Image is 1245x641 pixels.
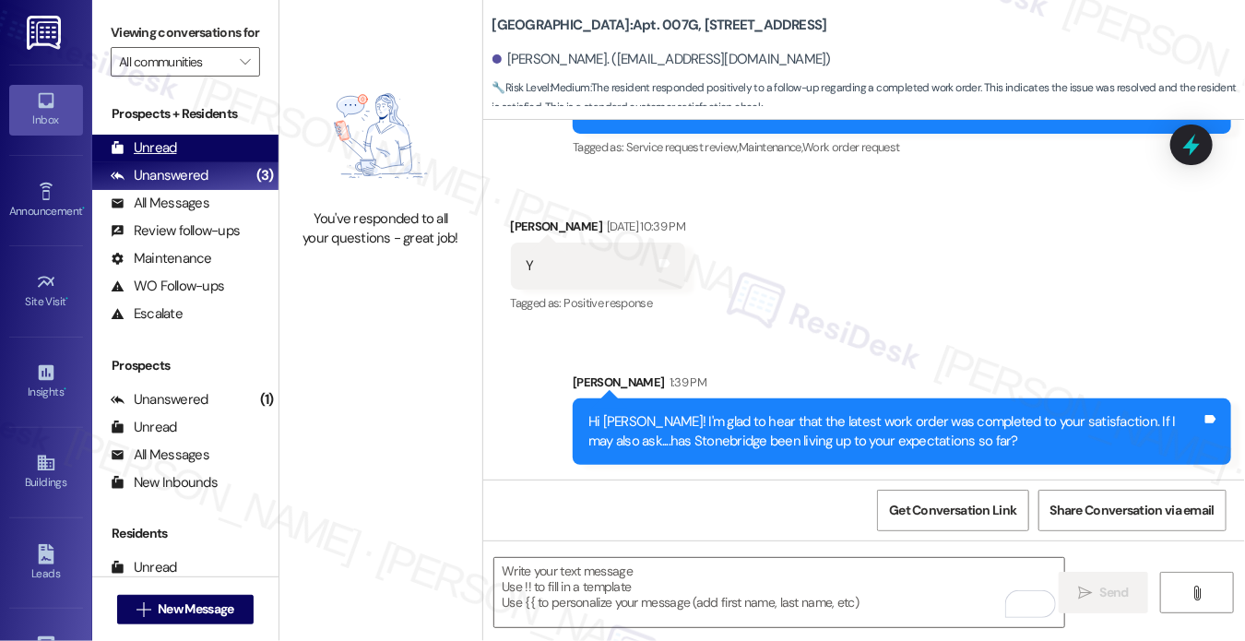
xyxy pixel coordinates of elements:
button: Send [1059,572,1148,613]
label: Viewing conversations for [111,18,260,47]
div: All Messages [111,445,209,465]
div: Hi [PERSON_NAME]! I'm glad to hear that the latest work order was completed to your satisfaction.... [588,412,1202,452]
div: All Messages [111,194,209,213]
input: All communities [119,47,231,77]
span: Send [1100,583,1129,602]
textarea: To enrich screen reader interactions, please activate Accessibility in Grammarly extension settings [494,558,1064,627]
div: Review follow-ups [111,221,240,241]
button: New Message [117,595,254,624]
span: Work order request [802,139,899,155]
div: New Inbounds [111,473,218,493]
img: empty-state [300,72,462,200]
strong: 🔧 Risk Level: Medium [492,80,590,95]
div: Maintenance [111,249,212,268]
span: New Message [158,599,233,619]
i:  [136,602,150,617]
span: Positive response [563,295,652,311]
div: [PERSON_NAME] [511,217,686,243]
i:  [1191,586,1204,600]
a: Inbox [9,85,83,135]
span: • [82,202,85,215]
div: Unread [111,138,177,158]
span: • [66,292,69,305]
span: Service request review , [626,139,739,155]
i:  [240,54,250,69]
span: Get Conversation Link [889,501,1016,520]
div: Tagged as: [573,134,1231,160]
a: Site Visit • [9,267,83,316]
div: [DATE] 10:39 PM [602,217,685,236]
span: Share Conversation via email [1050,501,1215,520]
div: WO Follow-ups [111,277,224,296]
a: Leads [9,539,83,588]
div: You've responded to all your questions - great job! [300,209,462,249]
div: [PERSON_NAME] [573,373,1231,398]
div: Escalate [111,304,183,324]
a: Insights • [9,357,83,407]
div: (1) [255,386,279,414]
a: Buildings [9,447,83,497]
div: (3) [252,161,279,190]
div: Prospects + Residents [92,104,279,124]
i:  [1078,586,1092,600]
div: Unanswered [111,390,208,410]
div: [PERSON_NAME]. ([EMAIL_ADDRESS][DOMAIN_NAME]) [492,50,832,69]
b: [GEOGRAPHIC_DATA]: Apt. 007G, [STREET_ADDRESS] [492,16,827,35]
div: Residents [92,524,279,543]
div: Y [527,256,534,276]
div: Unread [111,558,177,577]
button: Get Conversation Link [877,490,1028,531]
div: Tagged as: [511,290,686,316]
span: Maintenance , [739,139,802,155]
img: ResiDesk Logo [27,16,65,50]
div: Prospects [92,356,279,375]
div: Unread [111,418,177,437]
div: 1:39 PM [665,373,706,392]
div: Unanswered [111,166,208,185]
span: • [64,383,66,396]
button: Share Conversation via email [1038,490,1227,531]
